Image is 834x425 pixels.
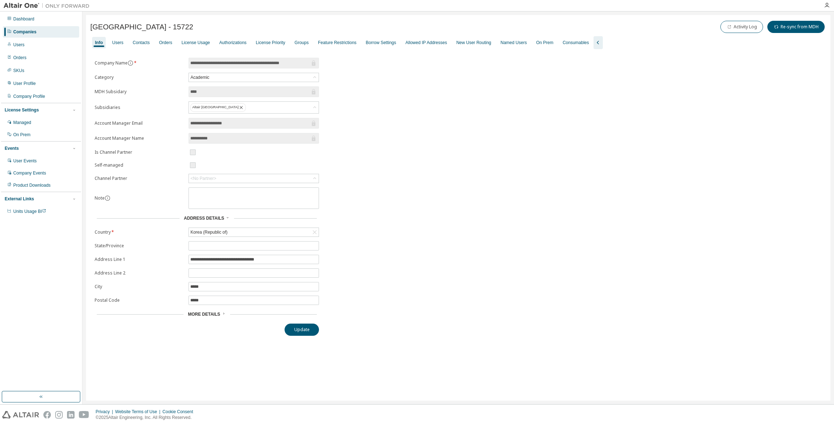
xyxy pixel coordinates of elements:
[256,40,285,46] div: License Priority
[13,55,27,61] div: Orders
[181,40,210,46] div: License Usage
[67,411,75,419] img: linkedin.svg
[13,68,24,73] div: SKUs
[189,102,319,113] div: Altair [GEOGRAPHIC_DATA]
[405,40,447,46] div: Allowed IP Addresses
[295,40,309,46] div: Groups
[720,21,763,33] button: Activity Log
[95,40,103,46] div: Info
[189,228,228,236] div: Korea (Republic of)
[13,158,37,164] div: User Events
[95,257,184,262] label: Address Line 1
[115,409,162,415] div: Website Terms of Use
[95,284,184,290] label: City
[189,174,319,183] div: <No Partner>
[13,29,37,35] div: Companies
[79,411,89,419] img: youtube.svg
[95,297,184,303] label: Postal Code
[95,105,184,110] label: Subsidiaries
[188,312,220,317] span: More Details
[95,229,184,235] label: Country
[501,40,527,46] div: Named Users
[95,135,184,141] label: Account Manager Name
[2,411,39,419] img: altair_logo.svg
[105,195,110,201] button: information
[95,75,184,80] label: Category
[536,40,553,46] div: On Prem
[219,40,247,46] div: Authorizations
[13,81,36,86] div: User Profile
[13,170,46,176] div: Company Events
[4,2,93,9] img: Altair One
[5,196,34,202] div: External Links
[95,120,184,126] label: Account Manager Email
[95,243,184,249] label: State/Province
[95,176,184,181] label: Channel Partner
[95,149,184,155] label: Is Channel Partner
[189,73,319,82] div: Academic
[318,40,356,46] div: Feature Restrictions
[95,60,184,66] label: Company Name
[13,120,31,125] div: Managed
[13,42,24,48] div: Users
[5,145,19,151] div: Events
[95,270,184,276] label: Address Line 2
[96,415,197,421] p: © 2025 Altair Engineering, Inc. All Rights Reserved.
[767,21,825,33] button: Re-sync from MDH
[55,411,63,419] img: instagram.svg
[285,324,319,336] button: Update
[563,40,589,46] div: Consumables
[112,40,123,46] div: Users
[366,40,396,46] div: Borrow Settings
[190,176,216,181] div: <No Partner>
[90,23,193,31] span: [GEOGRAPHIC_DATA] - 15722
[13,16,34,22] div: Dashboard
[13,209,46,214] span: Units Usage BI
[133,40,149,46] div: Contacts
[95,89,184,95] label: MDH Subsidary
[189,228,319,237] div: Korea (Republic of)
[13,132,30,138] div: On Prem
[95,162,184,168] label: Self-managed
[13,94,45,99] div: Company Profile
[162,409,197,415] div: Cookie Consent
[159,40,172,46] div: Orders
[13,182,51,188] div: Product Downloads
[128,60,133,66] button: information
[43,411,51,419] img: facebook.svg
[190,103,246,112] div: Altair [GEOGRAPHIC_DATA]
[456,40,491,46] div: New User Routing
[184,216,224,221] span: Address Details
[189,73,210,81] div: Academic
[5,107,39,113] div: License Settings
[95,195,105,201] label: Note
[96,409,115,415] div: Privacy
